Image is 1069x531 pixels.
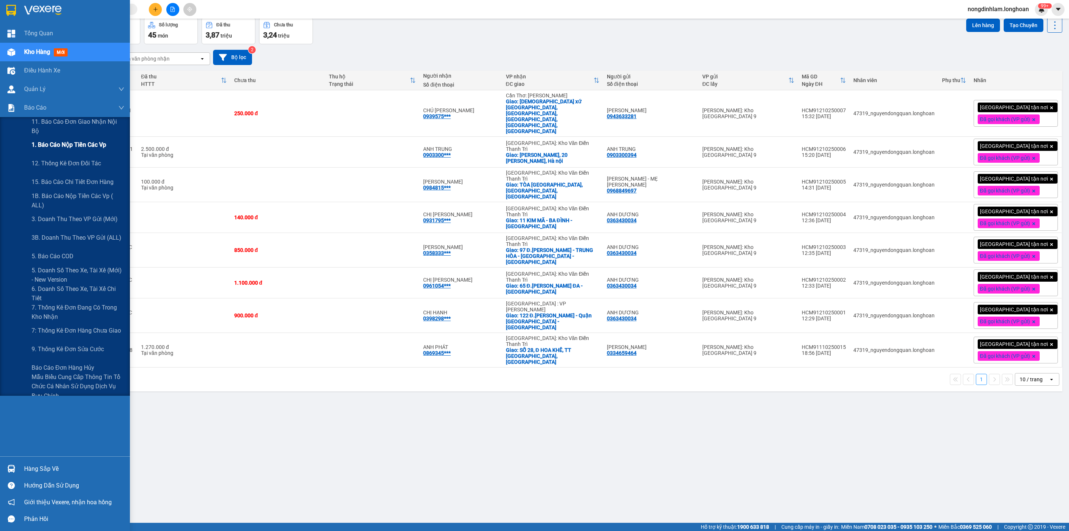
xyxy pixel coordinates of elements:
[802,277,846,283] div: HCM91210250002
[7,30,15,38] img: dashboard-icon
[607,211,695,217] div: ANH DƯƠNG
[980,104,1048,111] span: [GEOGRAPHIC_DATA] tận nơi
[802,310,846,315] div: HCM91210250001
[166,3,179,16] button: file-add
[54,48,68,56] span: mới
[7,48,15,56] img: warehouse-icon
[423,310,498,315] div: CHỊ HẠNH
[141,81,221,87] div: HTTT
[32,252,73,261] span: 5. Báo cáo COD
[607,277,695,283] div: ANH DƯƠNG
[423,73,498,79] div: Người nhận
[702,277,794,289] div: [PERSON_NAME]: Kho [GEOGRAPHIC_DATA] 9
[506,81,594,87] div: ĐC giao
[8,482,15,489] span: question-circle
[841,523,932,531] span: Miền Nam
[980,306,1048,313] span: [GEOGRAPHIC_DATA] tận nơi
[329,74,410,80] div: Thu hộ
[7,85,15,93] img: warehouse-icon
[259,17,313,44] button: Chưa thu3,24 triệu
[24,48,50,55] span: Kho hàng
[702,146,794,158] div: [PERSON_NAME]: Kho [GEOGRAPHIC_DATA] 9
[699,71,798,90] th: Toggle SortBy
[1052,3,1065,16] button: caret-down
[423,244,498,250] div: THÙY LINH
[423,179,498,185] div: LƯƠNG ANH
[802,146,846,152] div: HCM91210250006
[701,523,769,531] span: Hỗ trợ kỹ thuật:
[802,185,846,191] div: 14:31 [DATE]
[148,30,156,39] span: 45
[942,77,960,83] div: Phụ thu
[506,170,599,182] div: [GEOGRAPHIC_DATA]: Kho Văn Điển Thanh Trì
[997,523,998,531] span: |
[506,347,599,365] div: Giao: SỐ 28, Đ HOA KHÊ, TT CẨM KHÊ, PHÚ THỌ
[980,318,1030,325] span: Đã gọi khách (VP gửi)
[980,285,1030,292] span: Đã gọi khách (VP gửi)
[802,217,846,223] div: 12:36 [DATE]
[1004,19,1043,32] button: Tạo Chuyến
[24,480,124,491] div: Hướng dẫn sử dụng
[423,146,498,152] div: ANH TRUNG
[423,82,498,88] div: Số điện thoại
[607,176,695,188] div: ANH HẢI - MẸ SUKEM
[32,177,114,187] span: 15. Báo cáo chi tiết đơn hàng
[158,33,168,39] span: món
[187,7,192,12] span: aim
[702,74,788,80] div: VP gửi
[32,363,94,372] span: Báo cáo đơn hàng hủy
[7,465,15,473] img: warehouse-icon
[1038,3,1052,9] sup: 777
[32,159,101,168] span: 12. Thống kê đơn đối tác
[170,7,175,12] span: file-add
[24,84,46,94] span: Quản Lý
[853,182,935,188] div: 47319_nguyendongquan.longhoan
[506,271,599,283] div: [GEOGRAPHIC_DATA]: Kho Văn Điển Thanh Trì
[798,71,850,90] th: Toggle SortBy
[137,71,231,90] th: Toggle SortBy
[506,93,599,98] div: Cần Thơ: [PERSON_NAME]
[853,347,935,353] div: 47319_nguyendongquan.longhoan
[980,273,1048,280] span: [GEOGRAPHIC_DATA] tận nơi
[506,247,599,265] div: Giao: 97 Đ.TRẦN DUY HƯNG - TRUNG HÒA - CẦU GIẤY - HÀ NỘI
[118,55,170,62] div: Chọn văn phòng nhận
[702,344,794,356] div: [PERSON_NAME]: Kho [GEOGRAPHIC_DATA] 9
[607,350,637,356] div: 0334659464
[802,113,846,119] div: 15:32 [DATE]
[802,211,846,217] div: HCM91210250004
[506,152,599,164] div: Giao: Chung cư Lancaster, 20 Núi Trúc, Hà nội
[976,374,987,385] button: 1
[32,303,124,321] span: 7. Thống kê đơn đang có trong kho nhận
[1020,376,1043,383] div: 10 / trang
[607,188,637,194] div: 0968849697
[607,315,637,321] div: 0363430034
[7,67,15,75] img: warehouse-icon
[234,280,321,286] div: 1.100.000 đ
[506,335,599,347] div: [GEOGRAPHIC_DATA]: Kho Văn Điển Thanh Trì
[278,33,290,39] span: triệu
[853,214,935,220] div: 47319_nguyendongquan.longhoan
[141,146,227,152] div: 2.500.000 đ
[607,146,695,152] div: ANH TRUNG
[934,525,936,528] span: ⚪️
[32,214,118,224] span: 3. Doanh Thu theo VP Gửi (mới)
[702,211,794,223] div: [PERSON_NAME]: Kho [GEOGRAPHIC_DATA] 9
[960,524,992,530] strong: 0369 525 060
[234,110,321,116] div: 250.000 đ
[607,217,637,223] div: 0363430034
[1038,6,1045,13] img: icon-new-feature
[159,22,178,27] div: Số lượng
[607,244,695,250] div: ANH DƯƠNG
[506,205,599,217] div: [GEOGRAPHIC_DATA]: Kho Văn Điển Thanh Trì
[24,29,53,38] span: Tổng Quan
[980,155,1030,161] span: Đã gọi khách (VP gửi)
[220,33,232,39] span: triệu
[506,140,599,152] div: [GEOGRAPHIC_DATA]: Kho Văn Điển Thanh Trì
[802,152,846,158] div: 15:20 [DATE]
[737,524,769,530] strong: 1900 633 818
[980,187,1030,194] span: Đã gọi khách (VP gửi)
[199,56,205,62] svg: open
[24,66,60,75] span: Điều hành xe
[802,250,846,256] div: 12:35 [DATE]
[206,30,219,39] span: 3,87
